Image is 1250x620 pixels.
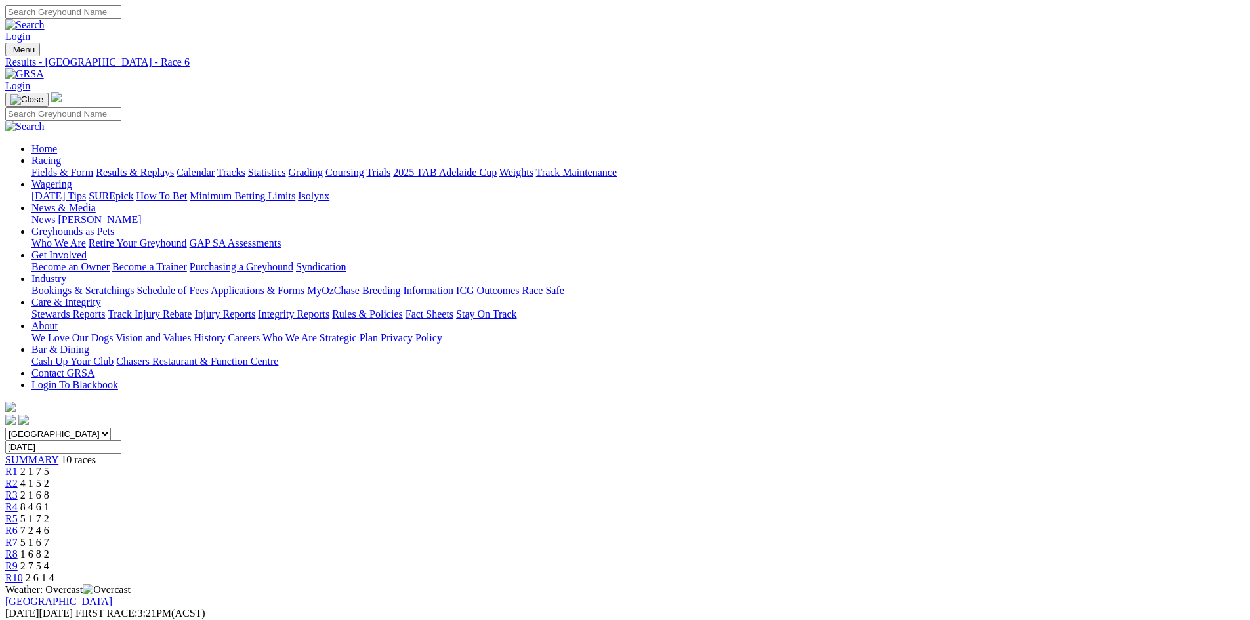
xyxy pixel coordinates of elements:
a: Track Maintenance [536,167,617,178]
a: R5 [5,513,18,524]
a: Care & Integrity [31,297,101,308]
span: 2 7 5 4 [20,560,49,571]
a: Become an Owner [31,261,110,272]
img: Overcast [83,584,131,596]
a: 2025 TAB Adelaide Cup [393,167,497,178]
span: R3 [5,489,18,501]
a: Careers [228,332,260,343]
a: [DATE] Tips [31,190,86,201]
a: Home [31,143,57,154]
a: Minimum Betting Limits [190,190,295,201]
span: 10 races [61,454,96,465]
input: Search [5,5,121,19]
a: About [31,320,58,331]
span: 2 6 1 4 [26,572,54,583]
a: Who We Are [262,332,317,343]
a: R8 [5,548,18,560]
a: Applications & Forms [211,285,304,296]
a: Chasers Restaurant & Function Centre [116,356,278,367]
a: Grading [289,167,323,178]
a: Isolynx [298,190,329,201]
a: Vision and Values [115,332,191,343]
span: 5 1 6 7 [20,537,49,548]
a: Stay On Track [456,308,516,320]
a: Track Injury Rebate [108,308,192,320]
a: Wagering [31,178,72,190]
img: Search [5,121,45,133]
div: Racing [31,167,1245,178]
a: Stewards Reports [31,308,105,320]
span: 2 1 7 5 [20,466,49,477]
span: R2 [5,478,18,489]
a: Contact GRSA [31,367,94,379]
span: R9 [5,560,18,571]
button: Toggle navigation [5,93,49,107]
a: News [31,214,55,225]
span: FIRST RACE: [75,608,137,619]
a: Fields & Form [31,167,93,178]
img: logo-grsa-white.png [51,92,62,102]
div: Bar & Dining [31,356,1245,367]
img: facebook.svg [5,415,16,425]
div: Get Involved [31,261,1245,273]
span: 2 1 6 8 [20,489,49,501]
span: 4 1 5 2 [20,478,49,489]
div: Care & Integrity [31,308,1245,320]
span: [DATE] [5,608,39,619]
a: R4 [5,501,18,512]
a: Trials [366,167,390,178]
a: SUREpick [89,190,133,201]
a: Bookings & Scratchings [31,285,134,296]
div: About [31,332,1245,344]
a: GAP SA Assessments [190,238,281,249]
img: Close [10,94,43,105]
a: Get Involved [31,249,87,260]
div: News & Media [31,214,1245,226]
span: 7 2 4 6 [20,525,49,536]
img: logo-grsa-white.png [5,402,16,412]
div: Greyhounds as Pets [31,238,1245,249]
a: Greyhounds as Pets [31,226,114,237]
a: Racing [31,155,61,166]
a: Purchasing a Greyhound [190,261,293,272]
span: [DATE] [5,608,73,619]
div: Wagering [31,190,1245,202]
a: Fact Sheets [406,308,453,320]
a: Breeding Information [362,285,453,296]
a: Weights [499,167,533,178]
a: History [194,332,225,343]
input: Select date [5,440,121,454]
img: GRSA [5,68,44,80]
a: SUMMARY [5,454,58,465]
a: R10 [5,572,23,583]
a: Race Safe [522,285,564,296]
span: 5 1 7 2 [20,513,49,524]
a: Syndication [296,261,346,272]
a: Retire Your Greyhound [89,238,187,249]
span: 3:21PM(ACST) [75,608,205,619]
span: R6 [5,525,18,536]
img: Search [5,19,45,31]
a: R7 [5,537,18,548]
a: Tracks [217,167,245,178]
a: Schedule of Fees [136,285,208,296]
a: R1 [5,466,18,477]
span: 1 6 8 2 [20,548,49,560]
a: [PERSON_NAME] [58,214,141,225]
a: Coursing [325,167,364,178]
a: Bar & Dining [31,344,89,355]
a: ICG Outcomes [456,285,519,296]
a: Privacy Policy [381,332,442,343]
a: Login [5,80,30,91]
a: Login [5,31,30,42]
a: Become a Trainer [112,261,187,272]
span: Menu [13,45,35,54]
a: Results - [GEOGRAPHIC_DATA] - Race 6 [5,56,1245,68]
